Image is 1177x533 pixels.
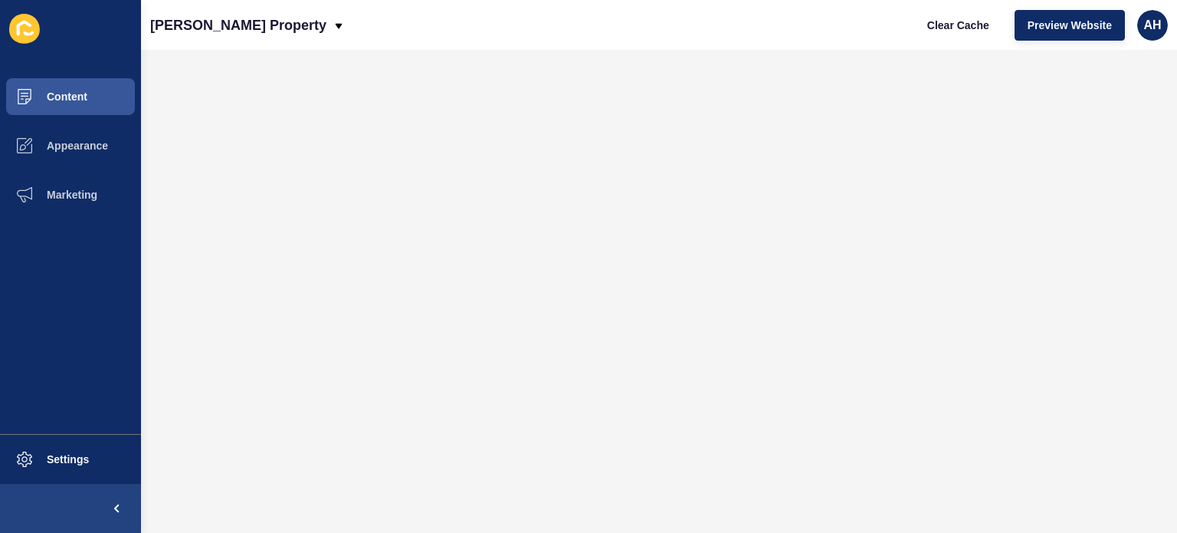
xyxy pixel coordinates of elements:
[1028,18,1112,33] span: Preview Website
[914,10,1002,41] button: Clear Cache
[1143,18,1161,33] span: AH
[1015,10,1125,41] button: Preview Website
[927,18,989,33] span: Clear Cache
[150,6,326,44] p: [PERSON_NAME] Property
